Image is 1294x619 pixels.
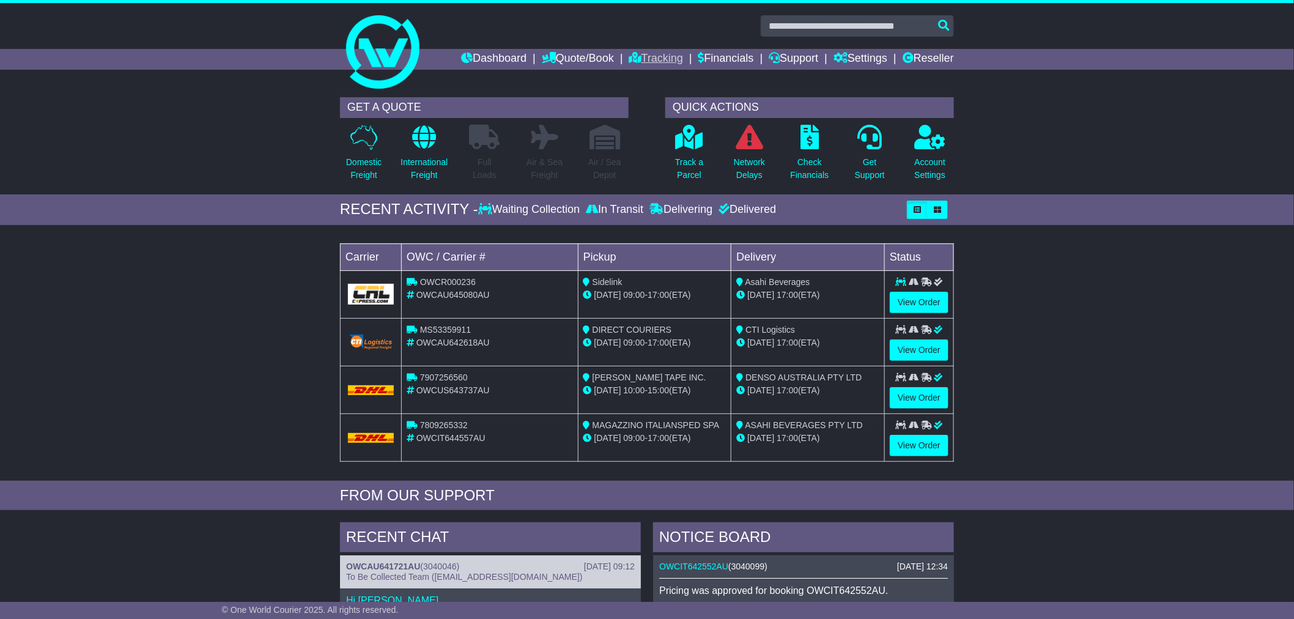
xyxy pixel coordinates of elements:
a: Dashboard [461,49,527,70]
span: [DATE] [747,385,774,395]
span: 09:00 [624,290,645,300]
img: GetCarrierServiceLogo [348,284,394,305]
div: Delivering [646,203,715,217]
a: DomesticFreight [346,124,382,188]
p: Account Settings [915,156,946,182]
p: Air / Sea Depot [588,156,621,182]
a: InternationalFreight [400,124,448,188]
span: 7809265332 [420,420,468,430]
img: DHL.png [348,385,394,395]
div: ( ) [346,562,635,572]
a: Quote/Book [542,49,614,70]
div: ( ) [659,562,948,572]
img: GetCarrierServiceLogo [348,333,394,350]
div: RECENT ACTIVITY - [340,201,478,218]
span: OWCIT644557AU [416,433,486,443]
p: Get Support [855,156,885,182]
p: Network Delays [734,156,765,182]
span: 09:00 [624,338,645,347]
span: 3040099 [731,562,765,571]
span: 7907256560 [420,373,468,382]
div: - (ETA) [583,384,726,397]
a: View Order [890,387,948,409]
a: Reseller [903,49,954,70]
div: FROM OUR SUPPORT [340,487,954,505]
span: 15:00 [648,385,669,395]
span: OWCAU642618AU [416,338,490,347]
span: Asahi Beverages [745,277,810,287]
td: Status [885,243,954,270]
span: [DATE] [747,433,774,443]
a: GetSupport [854,124,885,188]
span: [DATE] [594,338,621,347]
p: Pricing was approved for booking OWCIT642552AU. [659,585,948,596]
td: OWC / Carrier # [402,243,579,270]
span: OWCR000236 [420,277,476,287]
a: Track aParcel [675,124,704,188]
a: View Order [890,292,948,313]
a: OWCIT642552AU [659,562,728,571]
span: 17:00 [777,338,798,347]
span: [DATE] [747,338,774,347]
span: 10:00 [624,385,645,395]
a: AccountSettings [914,124,947,188]
a: Support [769,49,818,70]
p: Domestic Freight [346,156,382,182]
td: Carrier [341,243,402,270]
div: NOTICE BOARD [653,522,954,555]
a: CheckFinancials [790,124,830,188]
div: - (ETA) [583,289,726,302]
div: (ETA) [736,336,879,349]
span: © One World Courier 2025. All rights reserved. [222,605,399,615]
img: DHL.png [348,433,394,443]
div: Waiting Collection [478,203,583,217]
span: OWCUS643737AU [416,385,490,395]
span: [DATE] [594,385,621,395]
span: 17:00 [648,433,669,443]
a: View Order [890,435,948,456]
div: (ETA) [736,289,879,302]
span: 17:00 [648,290,669,300]
div: [DATE] 09:12 [584,562,635,572]
div: [DATE] 12:34 [897,562,948,572]
span: DENSO AUSTRALIA PTY LTD [745,373,862,382]
div: (ETA) [736,432,879,445]
span: MAGAZZINO ITALIANSPED SPA [593,420,720,430]
span: [DATE] [594,433,621,443]
span: 17:00 [777,385,798,395]
a: OWCAU641721AU [346,562,420,571]
div: - (ETA) [583,432,726,445]
span: 09:00 [624,433,645,443]
div: GET A QUOTE [340,97,629,118]
p: Check Financials [791,156,829,182]
p: Track a Parcel [675,156,703,182]
p: Full Loads [469,156,500,182]
p: International Freight [401,156,448,182]
span: OWCAU645080AU [416,290,490,300]
div: In Transit [583,203,646,217]
div: QUICK ACTIONS [665,97,954,118]
a: Tracking [629,49,683,70]
span: [DATE] [747,290,774,300]
div: (ETA) [736,384,879,397]
span: CTI Logistics [745,325,795,335]
a: Settings [834,49,887,70]
span: 3040046 [423,562,457,571]
span: ASAHI BEVERAGES PTY LTD [745,420,863,430]
span: DIRECT COURIERS [593,325,672,335]
div: Delivered [715,203,776,217]
div: RECENT CHAT [340,522,641,555]
span: [PERSON_NAME] TAPE INC. [593,373,706,382]
span: 17:00 [648,338,669,347]
span: Sidelink [593,277,623,287]
a: Financials [698,49,754,70]
div: - (ETA) [583,336,726,349]
span: [DATE] [594,290,621,300]
a: NetworkDelays [733,124,766,188]
td: Pickup [578,243,731,270]
a: View Order [890,339,948,361]
p: Hi [PERSON_NAME], [346,595,635,606]
span: 17:00 [777,433,798,443]
p: Air & Sea Freight [527,156,563,182]
span: To Be Collected Team ([EMAIL_ADDRESS][DOMAIN_NAME]) [346,572,582,582]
